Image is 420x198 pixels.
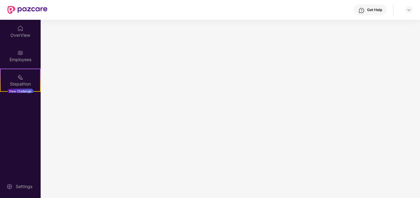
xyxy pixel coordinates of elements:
[406,7,411,12] img: svg+xml;base64,PHN2ZyBpZD0iRHJvcGRvd24tMzJ4MzIiIHhtbG5zPSJodHRwOi8vd3d3LnczLm9yZy8yMDAwL3N2ZyIgd2...
[6,183,13,190] img: svg+xml;base64,PHN2ZyBpZD0iU2V0dGluZy0yMHgyMCIgeG1sbnM9Imh0dHA6Ly93d3cudzMub3JnLzIwMDAvc3ZnIiB3aW...
[17,50,23,56] img: svg+xml;base64,PHN2ZyBpZD0iRW1wbG95ZWVzIiB4bWxucz0iaHR0cDovL3d3dy53My5vcmcvMjAwMC9zdmciIHdpZHRoPS...
[358,7,365,14] img: svg+xml;base64,PHN2ZyBpZD0iSGVscC0zMngzMiIgeG1sbnM9Imh0dHA6Ly93d3cudzMub3JnLzIwMDAvc3ZnIiB3aWR0aD...
[17,25,23,32] img: svg+xml;base64,PHN2ZyBpZD0iSG9tZSIgeG1sbnM9Imh0dHA6Ly93d3cudzMub3JnLzIwMDAvc3ZnIiB3aWR0aD0iMjAiIG...
[7,6,47,14] img: New Pazcare Logo
[17,74,23,80] img: svg+xml;base64,PHN2ZyB4bWxucz0iaHR0cDovL3d3dy53My5vcmcvMjAwMC9zdmciIHdpZHRoPSIyMSIgaGVpZ2h0PSIyMC...
[367,7,382,12] div: Get Help
[14,183,34,190] div: Settings
[1,81,40,87] div: Stepathon
[7,89,33,94] div: New Challenge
